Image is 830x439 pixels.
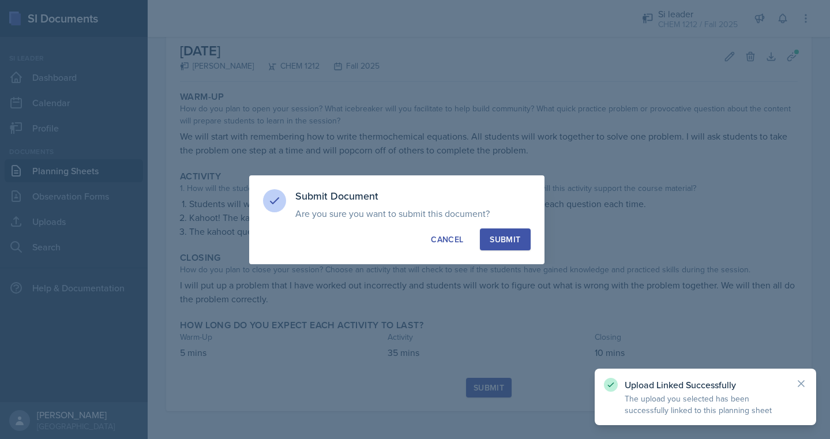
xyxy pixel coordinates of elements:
button: Submit [480,228,530,250]
div: Submit [490,234,520,245]
h3: Submit Document [295,189,531,203]
p: The upload you selected has been successfully linked to this planning sheet [625,393,786,416]
p: Upload Linked Successfully [625,379,786,391]
div: Cancel [431,234,463,245]
p: Are you sure you want to submit this document? [295,208,531,219]
button: Cancel [421,228,473,250]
